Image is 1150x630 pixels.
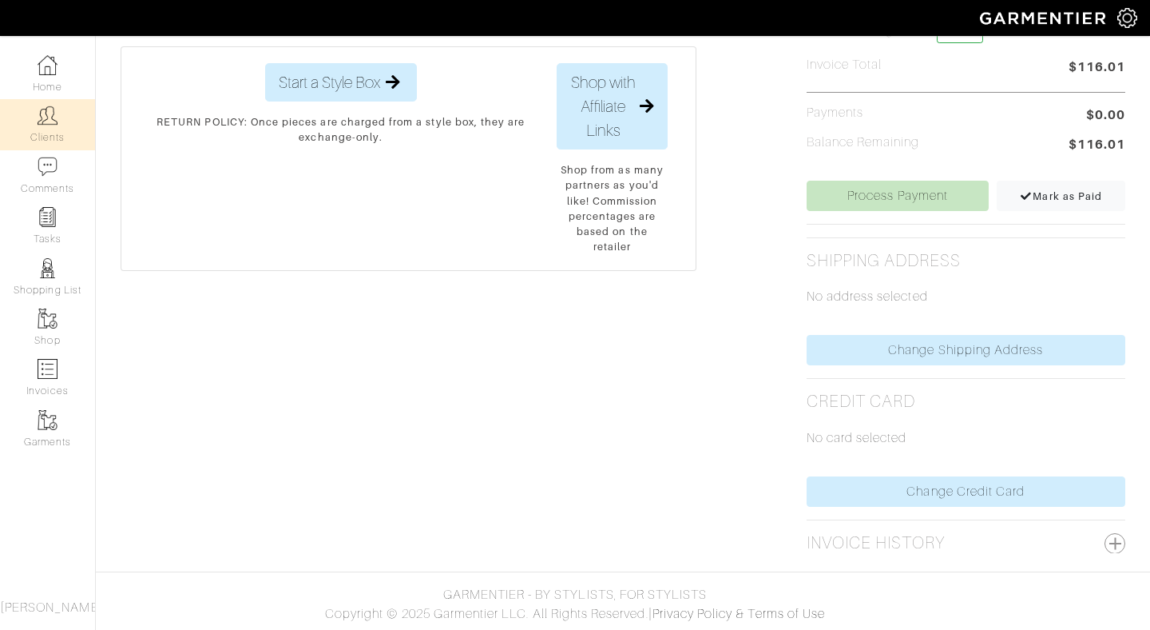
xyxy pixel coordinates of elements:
[1069,135,1125,157] span: $116.01
[1069,58,1125,79] span: $116.01
[38,410,57,430] img: garments-icon-b7da505a4dc4fd61783c78ac3ca0ef83fa9d6f193b1c9dc38574b1d14d53ca28.png
[807,58,882,73] h5: Invoice Total
[807,533,946,553] h2: Invoice History
[38,106,57,126] img: clients-icon-6bae9207a08558b7cb47a8932f037763ab4055f8c8b6bfacd5dc20c3e0201464.png
[972,4,1117,32] img: garmentier-logo-header-white-b43fb05a5012e4ada735d5af1a66efaba907eab6374d6393d1fbf88cb4ef424d.png
[807,251,962,271] h2: Shipping Address
[807,287,1125,306] p: No address selected
[807,476,1125,507] a: Change Credit Card
[325,607,648,621] span: Copyright © 2025 Garmentier LLC. All Rights Reserved.
[38,157,57,177] img: comment-icon-a0a6a9ef722e966f86d9cbdc48e553b5cf19dbc54f86b18d962a5391bc8f6eb6.png
[652,607,825,621] a: Privacy Policy & Terms of Use
[38,309,57,329] img: garments-icon-b7da505a4dc4fd61783c78ac3ca0ef83fa9d6f193b1c9dc38574b1d14d53ca28.png
[150,114,532,145] p: RETURN POLICY: Once pieces are charged from a style box, they are exchange-only.
[1086,106,1125,125] span: $0.00
[807,106,863,121] h5: Payments
[265,63,417,102] button: Start a Style Box
[807,429,1125,448] p: No card selected
[1117,8,1137,28] img: gear-icon-white-bd11855cb880d31180b6d7d6211b90ccbf57a29d726f0c71d8c61bd08dd39cc2.png
[997,181,1125,211] a: Mark as Paid
[557,63,668,150] button: Shop with Affiliate Links
[38,258,57,278] img: stylists-icon-eb353228a002819b7ec25b43dbf5f0378dd9e0616d9560372ff212230b889e62.png
[38,207,57,227] img: reminder-icon-8004d30b9f0a5d33ae49ab947aed9ed385cf756f9e5892f1edd6e32f2345188e.png
[1020,190,1102,202] span: Mark as Paid
[807,392,916,412] h2: Credit Card
[38,359,57,379] img: orders-icon-0abe47150d42831381b5fb84f609e132dff9fe21cb692f30cb5eec754e2cba89.png
[570,70,637,142] span: Shop with Affiliate Links
[38,55,57,75] img: dashboard-icon-dbcd8f5a0b271acd01030246c82b418ddd0df26cd7fceb0bd07c9910d44c42f6.png
[807,335,1125,365] a: Change Shipping Address
[279,70,380,94] span: Start a Style Box
[807,135,920,150] h5: Balance Remaining
[557,162,668,254] p: Shop from as many partners as you'd like! Commission percentages are based on the retailer
[807,181,989,211] a: Process Payment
